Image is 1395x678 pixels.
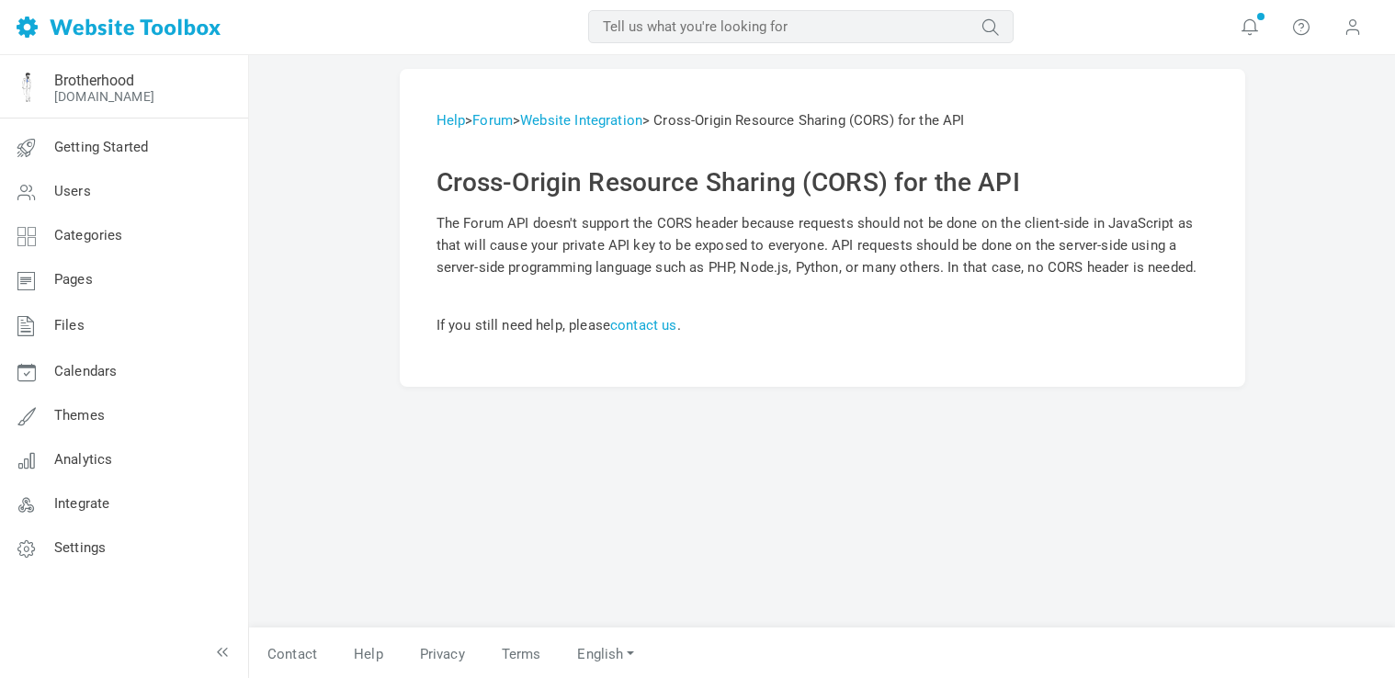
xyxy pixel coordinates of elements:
[54,317,85,333] span: Files
[12,73,41,102] img: Facebook%20Profile%20Pic%20Guy%20Blue%20Best.png
[577,646,623,662] span: English
[437,212,1208,278] p: The Forum API doesn't support the CORS header because requests should not be done on the client-s...
[54,451,112,468] span: Analytics
[520,112,642,129] a: Website Integration
[54,271,93,288] span: Pages
[483,638,560,671] a: Terms
[437,112,466,129] a: Help
[54,539,106,556] span: Settings
[610,317,677,333] a: contact us
[335,638,402,671] a: Help
[437,292,1208,336] p: If you still need help, please .
[588,10,1014,43] input: Tell us what you're looking for
[437,167,1208,198] h2: Cross-Origin Resource Sharing (CORS) for the API
[54,139,148,155] span: Getting Started
[249,638,335,671] a: Contact
[54,363,117,379] span: Calendars
[54,407,105,424] span: Themes
[54,72,134,89] a: Brotherhood
[437,112,965,129] span: > > > Cross-Origin Resource Sharing (CORS) for the API
[54,227,123,243] span: Categories
[54,89,154,104] a: [DOMAIN_NAME]
[402,638,483,671] a: Privacy
[472,112,513,129] a: Forum
[54,495,109,512] span: Integrate
[54,183,91,199] span: Users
